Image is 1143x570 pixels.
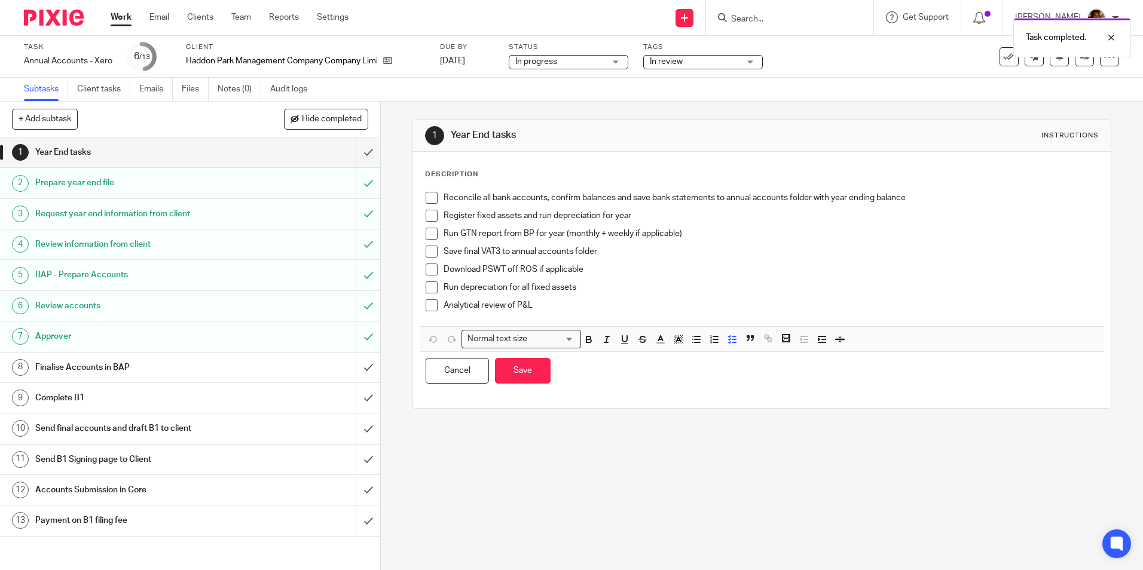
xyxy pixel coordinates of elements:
p: Analytical review of P&L [444,299,1098,311]
div: 2 [12,175,29,192]
input: Search for option [531,333,574,345]
img: Pixie [24,10,84,26]
a: Settings [317,11,349,23]
div: Instructions [1041,131,1099,140]
div: 6 [12,298,29,314]
button: + Add subtask [12,109,78,129]
a: Client tasks [77,78,130,101]
div: Annual Accounts - Xero [24,55,112,67]
label: Status [509,42,628,52]
h1: Finalise Accounts in BAP [35,358,241,376]
div: 5 [12,267,29,284]
h1: Complete B1 [35,389,241,407]
button: Cancel [426,358,489,384]
a: Emails [139,78,173,101]
label: Due by [440,42,494,52]
h1: Request year end information from client [35,205,241,223]
p: Register fixed assets and run depreciation for year [444,210,1098,222]
h1: Review accounts [35,297,241,315]
p: Run GTN report from BP for year (monthly + weekly if applicable) [444,228,1098,240]
div: 6 [134,50,150,63]
h1: Send B1 Signing page to Client [35,451,241,468]
p: Save final VAT3 to annual accounts folder [444,246,1098,258]
button: Save [495,358,551,384]
a: Email [149,11,169,23]
label: Client [186,42,425,52]
h1: Accounts Submission in Core [35,481,241,499]
a: Subtasks [24,78,68,101]
div: 1 [12,144,29,161]
div: 8 [12,359,29,376]
h1: Year End tasks [35,143,241,161]
small: /13 [139,54,150,60]
img: Arvinder.jpeg [1087,8,1106,27]
p: Haddon Park Management Company Company Limited By Guarantee [186,55,377,67]
a: Notes (0) [218,78,261,101]
h1: Review information from client [35,235,241,253]
a: Audit logs [270,78,316,101]
span: In progress [515,57,557,66]
p: Download PSWT off ROS if applicable [444,263,1098,275]
p: Description [425,170,478,179]
label: Task [24,42,112,52]
div: 7 [12,328,29,345]
a: Reports [269,11,299,23]
span: [DATE] [440,57,465,65]
p: Reconcile all bank accounts, confirm balances and save bank statements to annual accounts folder ... [444,192,1098,204]
h1: Year End tasks [451,129,787,142]
div: 1 [425,126,444,145]
h1: Prepare year end file [35,174,241,192]
div: 12 [12,482,29,498]
p: Run depreciation for all fixed assets [444,281,1098,293]
div: 9 [12,390,29,406]
span: In review [650,57,683,66]
button: Hide completed [284,109,368,129]
h1: BAP - Prepare Accounts [35,266,241,284]
div: 4 [12,236,29,253]
h1: Payment on B1 filing fee [35,511,241,529]
h1: Send final accounts and draft B1 to client [35,419,241,437]
div: Search for option [462,330,581,348]
a: Work [111,11,132,23]
div: 3 [12,206,29,222]
p: Task completed. [1026,32,1086,44]
a: Clients [187,11,213,23]
div: 10 [12,420,29,437]
div: 11 [12,451,29,468]
a: Files [182,78,209,101]
span: Hide completed [302,115,362,124]
div: 13 [12,512,29,529]
a: Team [231,11,251,23]
h1: Approver [35,327,241,345]
span: Normal text size [464,333,530,345]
